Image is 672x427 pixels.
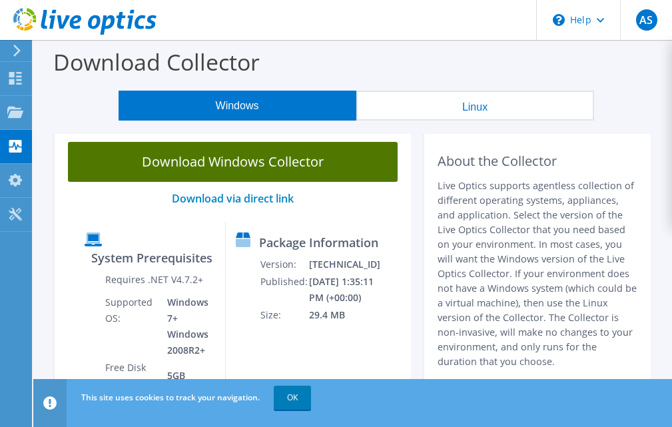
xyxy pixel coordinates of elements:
td: Windows 7+ Windows 2008R2+ [157,294,215,359]
td: Size: [260,306,308,324]
a: Download via direct link [172,191,294,206]
h2: About the Collector [438,153,637,169]
td: Version: [260,256,308,273]
td: Free Disk Space: [105,359,157,392]
td: [DATE] 1:35:11 PM (+00:00) [308,273,381,306]
td: 5GB [157,359,215,392]
td: Supported OS: [105,294,157,359]
td: [TECHNICAL_ID] [308,256,381,273]
a: Download Windows Collector [68,142,398,182]
label: Download Collector [53,47,260,77]
a: OK [274,386,311,410]
span: This site uses cookies to track your navigation. [81,392,260,403]
button: Linux [356,91,594,121]
button: Windows [119,91,356,121]
label: Package Information [259,236,378,249]
label: Requires .NET V4.7.2+ [105,273,203,286]
span: AS [636,9,657,31]
label: System Prerequisites [91,251,212,264]
td: Published: [260,273,308,306]
td: 29.4 MB [308,306,381,324]
svg: \n [553,14,565,26]
p: Live Optics supports agentless collection of different operating systems, appliances, and applica... [438,179,637,369]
